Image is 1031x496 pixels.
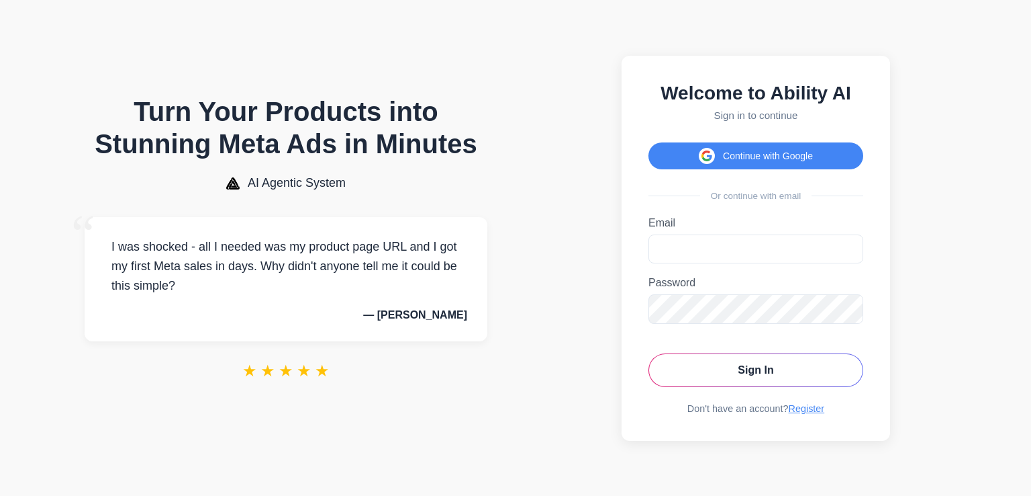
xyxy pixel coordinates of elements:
a: Register [789,403,825,414]
h2: Welcome to Ability AI [648,83,863,104]
label: Email [648,217,863,229]
img: AI Agentic System Logo [226,177,240,190]
p: I was shocked - all I needed was my product page URL and I got my first Meta sales in days. Why d... [105,237,467,295]
button: Continue with Google [648,142,863,169]
p: — [PERSON_NAME] [105,309,467,321]
div: Or continue with email [648,191,863,201]
span: ★ [260,362,275,380]
span: ★ [279,362,293,380]
h1: Turn Your Products into Stunning Meta Ads in Minutes [85,95,487,160]
span: AI Agentic System [248,176,346,190]
div: Don't have an account? [648,403,863,414]
p: Sign in to continue [648,110,863,121]
span: ★ [297,362,311,380]
span: “ [71,204,95,265]
button: Sign In [648,354,863,387]
span: ★ [315,362,330,380]
label: Password [648,277,863,289]
span: ★ [242,362,257,380]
